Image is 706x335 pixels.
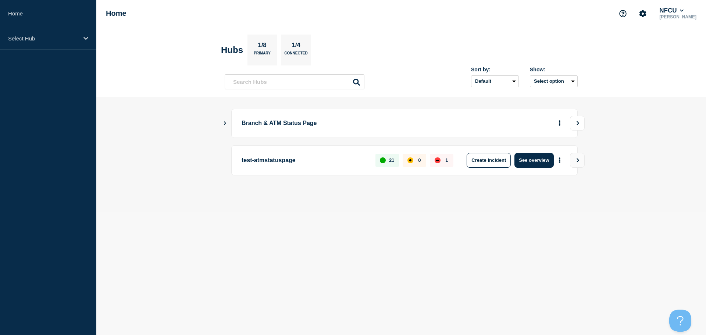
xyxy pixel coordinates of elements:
[407,157,413,163] div: affected
[514,153,553,168] button: See overview
[242,153,367,168] p: test-atmstatuspage
[658,7,685,14] button: NFCU
[570,116,585,131] button: View
[669,310,691,332] iframe: Help Scout Beacon - Open
[471,75,519,87] select: Sort by
[289,42,303,51] p: 1/4
[255,42,270,51] p: 1/8
[555,117,564,130] button: More actions
[635,6,650,21] button: Account settings
[435,157,441,163] div: down
[284,51,307,59] p: Connected
[530,75,578,87] button: Select option
[389,157,394,163] p: 21
[570,153,585,168] button: View
[555,153,564,167] button: More actions
[615,6,631,21] button: Support
[380,157,386,163] div: up
[658,14,698,19] p: [PERSON_NAME]
[221,45,243,55] h2: Hubs
[106,9,126,18] h1: Home
[445,157,448,163] p: 1
[8,35,79,42] p: Select Hub
[242,117,445,130] p: Branch & ATM Status Page
[254,51,271,59] p: Primary
[467,153,511,168] button: Create incident
[471,67,519,72] div: Sort by:
[530,67,578,72] div: Show:
[418,157,421,163] p: 0
[223,121,227,126] button: Show Connected Hubs
[225,74,364,89] input: Search Hubs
